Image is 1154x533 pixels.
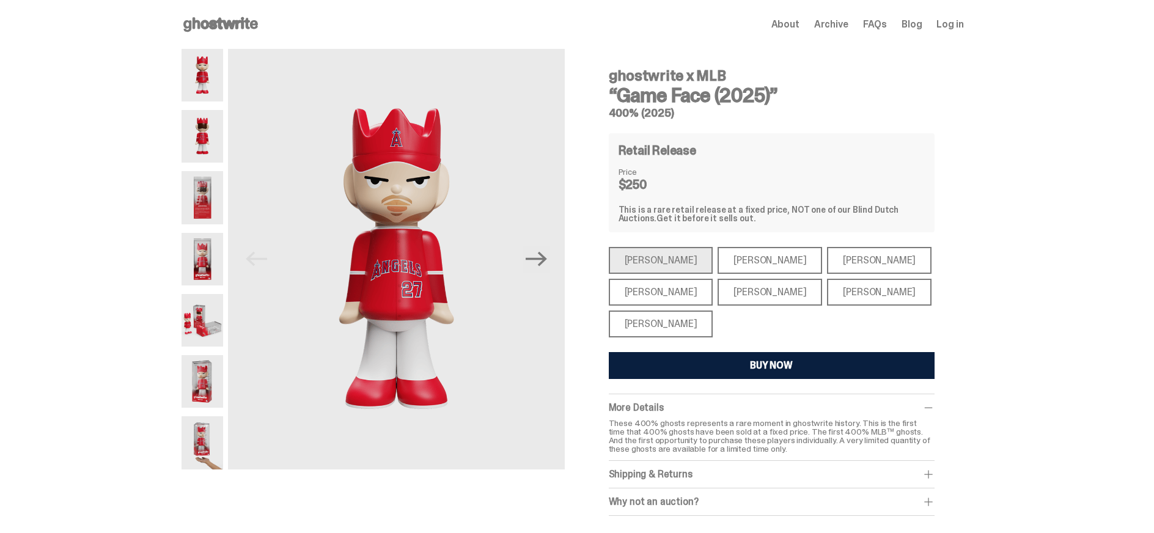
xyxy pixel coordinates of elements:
div: [PERSON_NAME] [718,247,822,274]
div: [PERSON_NAME] [609,247,713,274]
a: Blog [902,20,922,29]
img: 03-ghostwrite-mlb-game-face-hero-trout-01.png [182,233,224,285]
h4: Retail Release [619,144,696,156]
dd: $250 [619,178,680,191]
span: Get it before it sells out. [656,213,755,224]
h4: ghostwrite x MLB [609,68,935,83]
button: BUY NOW [609,352,935,379]
h3: “Game Face (2025)” [609,86,935,105]
div: This is a rare retail release at a fixed price, NOT one of our Blind Dutch Auctions. [619,205,925,222]
img: 01-ghostwrite-mlb-game-face-hero-trout-front.png [182,49,224,101]
div: [PERSON_NAME] [718,279,822,306]
a: About [771,20,799,29]
a: FAQs [863,20,887,29]
span: More Details [609,401,664,414]
img: 05-ghostwrite-mlb-game-face-hero-trout-03.png [182,355,224,408]
h5: 400% (2025) [609,108,935,119]
dt: Price [619,167,680,176]
img: MLB400ScaleImage.2411-ezgif.com-optipng.png [182,416,224,469]
button: Next [523,246,550,273]
div: Why not an auction? [609,496,935,508]
img: 04-ghostwrite-mlb-game-face-hero-trout-02.png [182,171,224,224]
img: 06-ghostwrite-mlb-game-face-hero-trout-04.png [182,294,224,347]
div: [PERSON_NAME] [609,311,713,337]
div: Shipping & Returns [609,468,935,480]
div: [PERSON_NAME] [827,247,932,274]
a: Log in [936,20,963,29]
div: [PERSON_NAME] [609,279,713,306]
img: 01-ghostwrite-mlb-game-face-hero-trout-front.png [228,49,564,469]
p: These 400% ghosts represents a rare moment in ghostwrite history. This is the first time that 400... [609,419,935,453]
a: Archive [814,20,848,29]
img: 02-ghostwrite-mlb-game-face-hero-trout-back.png [182,110,224,163]
div: BUY NOW [750,361,793,370]
div: [PERSON_NAME] [827,279,932,306]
